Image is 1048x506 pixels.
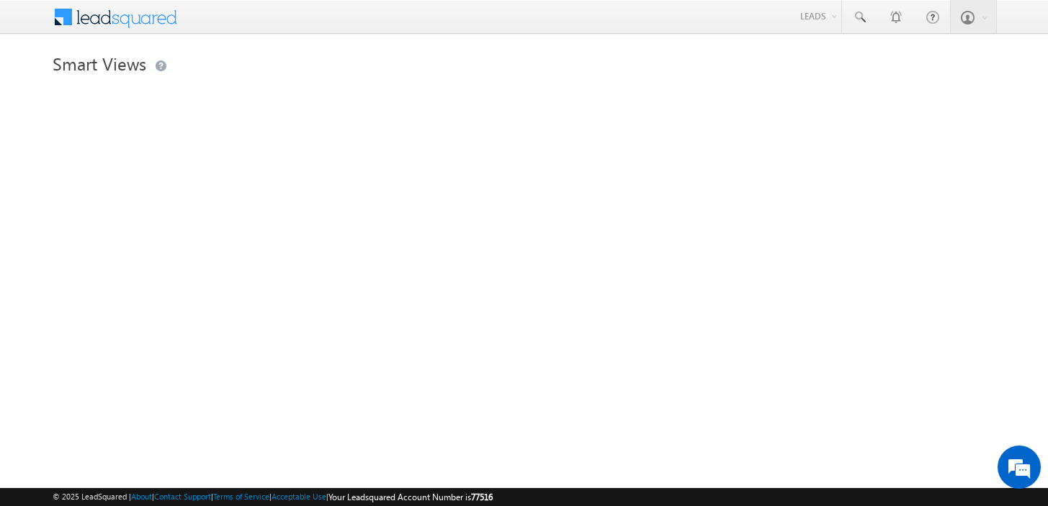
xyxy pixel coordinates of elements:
[213,492,269,501] a: Terms of Service
[154,492,211,501] a: Contact Support
[53,52,146,75] span: Smart Views
[53,490,493,504] span: © 2025 LeadSquared | | | | |
[131,492,152,501] a: About
[272,492,326,501] a: Acceptable Use
[328,492,493,502] span: Your Leadsquared Account Number is
[471,492,493,502] span: 77516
